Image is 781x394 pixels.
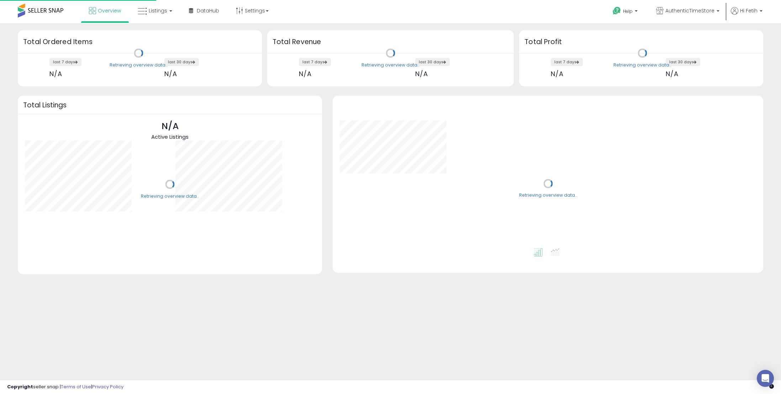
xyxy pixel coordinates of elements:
[110,62,168,68] div: Retrieving overview data..
[740,7,758,14] span: Hi Fetih
[141,193,199,199] div: Retrieving overview data..
[757,370,774,387] div: Open Intercom Messenger
[607,1,645,23] a: Help
[612,6,621,15] i: Get Help
[623,8,633,14] span: Help
[362,62,419,68] div: Retrieving overview data..
[613,62,671,68] div: Retrieving overview data..
[197,7,219,14] span: DataHub
[519,192,577,199] div: Retrieving overview data..
[149,7,167,14] span: Listings
[665,7,714,14] span: AuthenticTimeStore
[98,7,121,14] span: Overview
[731,7,762,23] a: Hi Fetih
